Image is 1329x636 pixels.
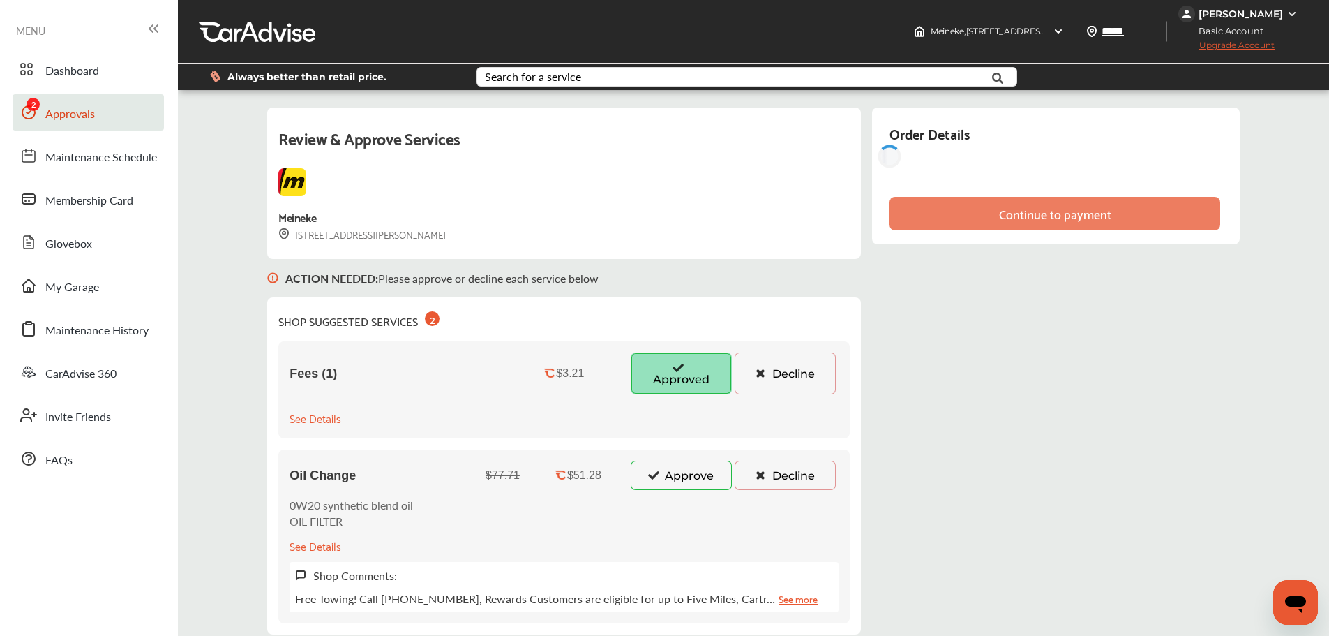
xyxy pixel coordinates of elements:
[889,121,970,145] div: Order Details
[13,181,164,217] a: Membership Card
[45,452,73,470] span: FAQs
[1180,24,1274,38] span: Basic Account
[45,192,133,210] span: Membership Card
[290,497,413,513] p: 0W20 synthetic blend oil
[278,226,446,242] div: [STREET_ADDRESS][PERSON_NAME]
[278,207,316,226] div: Meineke
[45,279,99,297] span: My Garage
[556,367,584,380] div: $3.21
[267,259,278,297] img: svg+xml;base64,PHN2ZyB3aWR0aD0iMTYiIGhlaWdodD0iMTciIHZpZXdCb3g9IjAgMCAxNiAxNyIgZmlsbD0ibm9uZSIgeG...
[914,26,925,37] img: header-home-logo.8d720a4f.svg
[13,224,164,260] a: Glovebox
[931,26,1195,36] span: Meineke , [STREET_ADDRESS][PERSON_NAME] Missoula , MT 59808
[45,62,99,80] span: Dashboard
[13,138,164,174] a: Maintenance Schedule
[295,570,306,582] img: svg+xml;base64,PHN2ZyB3aWR0aD0iMTYiIGhlaWdodD0iMTciIHZpZXdCb3g9IjAgMCAxNiAxNyIgZmlsbD0ibm9uZSIgeG...
[13,94,164,131] a: Approvals
[290,536,341,555] div: See Details
[16,25,45,36] span: MENU
[45,149,157,167] span: Maintenance Schedule
[227,72,386,82] span: Always better than retail price.
[290,408,341,427] div: See Details
[999,207,1111,221] div: Continue to payment
[45,408,111,427] span: Invite Friends
[278,124,850,168] div: Review & Approve Services
[1166,21,1167,42] img: header-divider.bc55588e.svg
[290,513,413,529] p: OIL FILTER
[779,591,818,607] a: See more
[1053,26,1064,37] img: header-down-arrow.9dd2ce7d.svg
[45,105,95,124] span: Approvals
[13,311,164,347] a: Maintenance History
[278,228,290,240] img: svg+xml;base64,PHN2ZyB3aWR0aD0iMTYiIGhlaWdodD0iMTciIHZpZXdCb3g9IjAgMCAxNiAxNyIgZmlsbD0ibm9uZSIgeG...
[13,354,164,390] a: CarAdvise 360
[13,441,164,477] a: FAQs
[1273,580,1318,625] iframe: Button to launch messaging window
[295,591,818,607] p: Free Towing! Call [PHONE_NUMBER], Rewards Customers are eligible for up to Five Miles, Cartr…
[290,468,356,483] span: Oil Change
[1286,8,1298,20] img: WGsFRI8htEPBVLJbROoPRyZpYNWhNONpIPPETTm6eUC0GeLEiAAAAAElFTkSuQmCC
[631,461,732,490] button: Approve
[285,270,378,286] b: ACTION NEEDED :
[210,71,220,82] img: dollor_label_vector.a70140d1.svg
[1199,8,1283,20] div: [PERSON_NAME]
[735,353,836,394] button: Decline
[45,322,149,340] span: Maintenance History
[13,267,164,304] a: My Garage
[278,309,440,330] div: SHOP SUGGESTED SERVICES
[313,568,397,584] label: Shop Comments:
[1178,6,1195,22] img: jVpblrzwTbfkPYzPPzSLxeg0AAAAASUVORK5CYII=
[285,270,599,286] p: Please approve or decline each service below
[278,168,306,196] img: logo-meineke.png
[425,311,440,326] div: 2
[1178,40,1275,57] span: Upgrade Account
[290,367,337,381] span: Fees (1)
[13,397,164,434] a: Invite Friends
[631,353,732,394] button: Approved
[45,235,92,253] span: Glovebox
[486,469,520,482] div: $77.71
[45,365,117,383] span: CarAdvise 360
[13,51,164,87] a: Dashboard
[485,71,581,82] div: Search for a service
[567,469,601,482] div: $51.28
[735,461,836,490] button: Decline
[1086,26,1097,37] img: location_vector.a44bc228.svg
